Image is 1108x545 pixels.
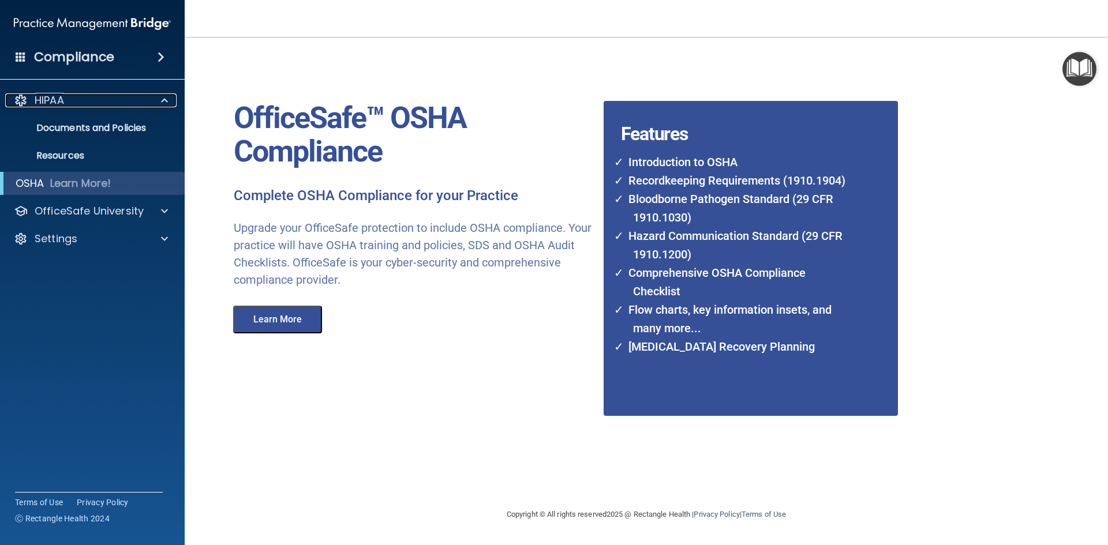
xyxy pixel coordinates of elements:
[622,337,852,356] li: [MEDICAL_DATA] Recovery Planning
[604,101,867,124] h4: Features
[622,153,852,171] li: Introduction to OSHA
[622,171,852,190] li: Recordkeeping Requirements (1910.1904)
[742,510,786,518] a: Terms of Use
[1062,52,1096,86] button: Open Resource Center
[14,12,171,35] img: PMB logo
[234,102,595,168] p: OfficeSafe™ OSHA Compliance
[14,232,168,246] a: Settings
[234,219,595,288] p: Upgrade your OfficeSafe protection to include OSHA compliance. Your practice will have OSHA train...
[14,93,168,107] a: HIPAA
[8,150,165,161] p: Resources
[15,497,63,508] a: Terms of Use
[16,176,44,190] p: OSHA
[622,227,852,264] li: Hazard Communication Standard (29 CFR 1910.1200)
[622,190,852,227] li: Bloodborne Pathogen Standard (29 CFR 1910.1030)
[622,300,852,337] li: Flow charts, key information insets, and many more...
[694,510,739,518] a: Privacy Policy
[35,204,144,218] p: OfficeSafe University
[35,93,64,107] p: HIPAA
[234,187,595,205] p: Complete OSHA Compliance for your Practice
[35,232,77,246] p: Settings
[8,122,165,134] p: Documents and Policies
[34,49,114,65] h4: Compliance
[436,496,857,533] div: Copyright © All rights reserved 2025 @ Rectangle Health | |
[15,513,110,524] span: Ⓒ Rectangle Health 2024
[225,315,334,324] a: Learn More
[622,264,852,300] li: Comprehensive OSHA Compliance Checklist
[77,497,129,508] a: Privacy Policy
[233,306,322,333] button: Learn More
[50,176,111,190] p: Learn More!
[14,204,168,218] a: OfficeSafe University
